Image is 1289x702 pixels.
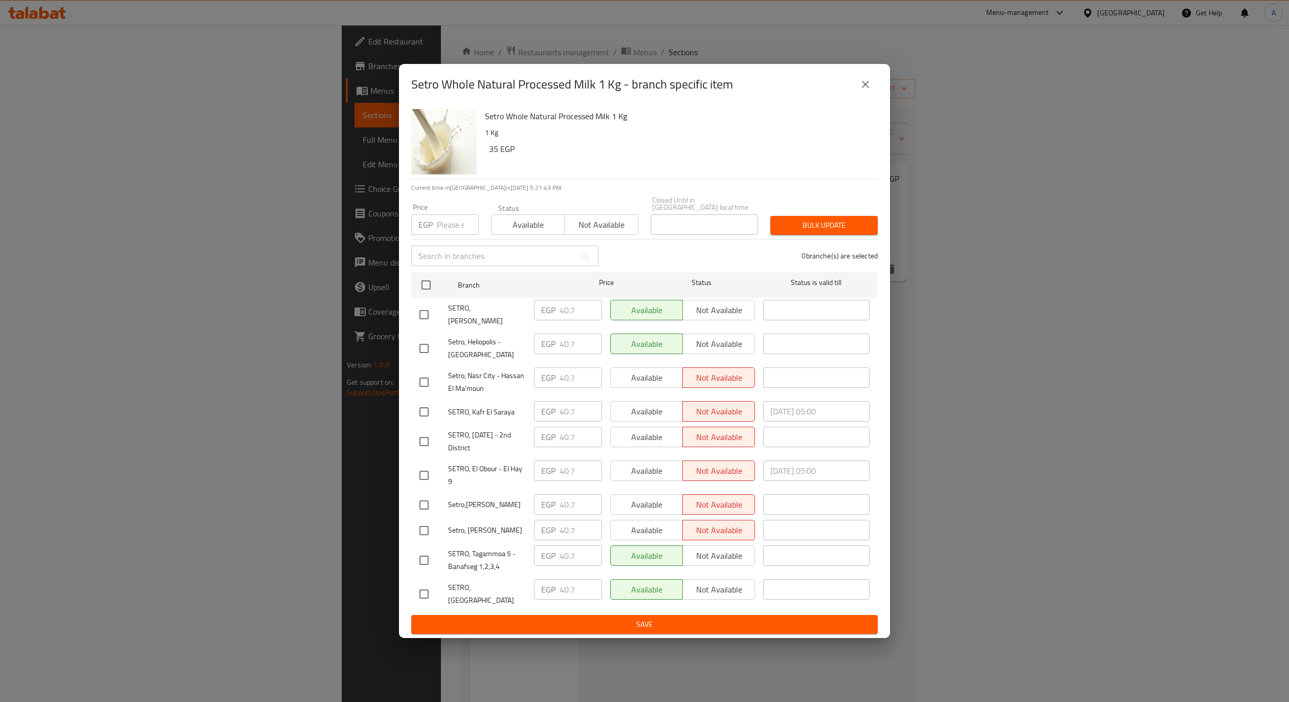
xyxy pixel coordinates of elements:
span: SETRO, [GEOGRAPHIC_DATA] [448,581,526,607]
input: Please enter price [560,300,602,320]
button: close [853,72,878,97]
span: Not available [569,217,634,232]
input: Please enter price [560,334,602,354]
span: Price [572,276,640,289]
h6: 35 EGP [489,142,870,156]
input: Please enter price [560,401,602,422]
span: Setro,[PERSON_NAME] [448,498,526,511]
button: Available [491,214,565,235]
p: EGP [541,431,555,443]
h2: Setro Whole Natural Processed Milk 1 Kg - branch specific item [411,76,733,93]
p: EGP [541,338,555,350]
input: Search in branches [411,246,575,266]
span: Status is valid till [763,276,870,289]
span: SETRO, Tagammoa 5 - Banafseg 1,2,3,4 [448,547,526,573]
span: Setro, Nasr City - Hassan El Ma'moun [448,369,526,395]
span: SETRO, [PERSON_NAME] [448,302,526,327]
button: Not available [564,214,638,235]
span: SETRO, Kafr El Saraya [448,406,526,419]
span: Bulk update [779,219,870,232]
span: Status [649,276,755,289]
p: EGP [541,465,555,477]
p: EGP [541,405,555,418]
input: Please enter price [560,460,602,481]
span: Save [419,618,870,631]
p: EGP [541,371,555,384]
img: Setro Whole Natural Processed Milk 1 Kg [411,109,477,174]
p: EGP [541,550,555,562]
p: EGP [541,524,555,536]
input: Please enter price [560,494,602,515]
button: Save [411,615,878,634]
p: EGP [541,583,555,596]
p: EGP [541,304,555,316]
p: EGP [541,498,555,511]
input: Please enter price [560,545,602,566]
span: SETRO, El Obour - El Hay 9 [448,463,526,488]
p: 1 Kg [485,126,870,139]
input: Please enter price [560,520,602,540]
span: Setro, Heliopolis - [GEOGRAPHIC_DATA] [448,336,526,361]
p: EGP [418,218,433,231]
span: SETRO, [DATE] - 2nd District [448,429,526,454]
input: Please enter price [560,427,602,447]
span: Branch [458,279,564,292]
button: Bulk update [770,216,878,235]
p: Current time in [GEOGRAPHIC_DATA] is [DATE] 5:21:43 PM [411,183,878,192]
input: Please enter price [560,579,602,600]
h6: Setro Whole Natural Processed Milk 1 Kg [485,109,870,123]
span: Setro, [PERSON_NAME] [448,524,526,537]
input: Please enter price [437,214,479,235]
p: 0 branche(s) are selected [802,251,878,261]
span: Available [496,217,561,232]
input: Please enter price [560,367,602,388]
